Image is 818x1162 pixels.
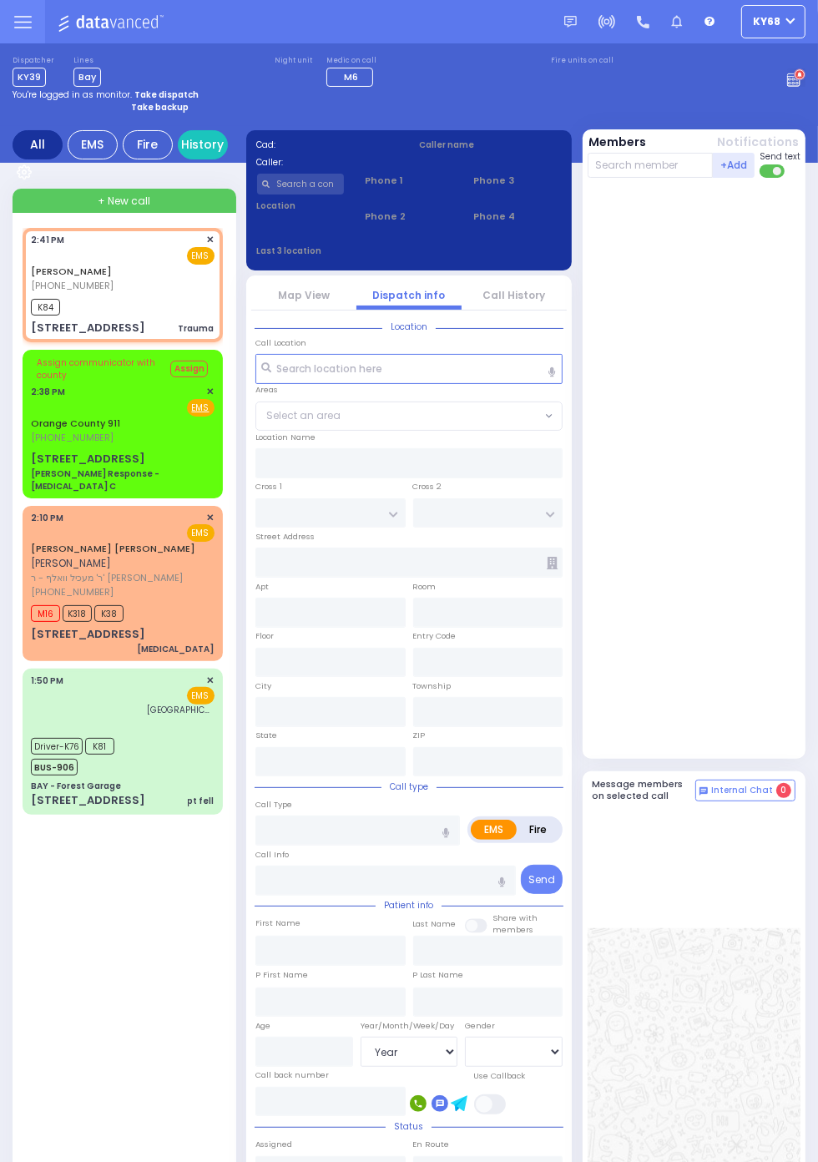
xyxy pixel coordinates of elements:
div: BAY - Forest Garage [31,780,121,792]
label: Lines [73,56,101,66]
label: Last Name [413,918,457,930]
span: [PHONE_NUMBER] [31,279,114,292]
label: Entry Code [413,630,457,642]
span: Phone 1 [365,174,452,188]
div: All [13,130,63,159]
label: Night unit [275,56,312,66]
span: ר' מעכיל וואלף - ר' [PERSON_NAME] [31,571,210,585]
div: Trauma [179,322,215,335]
div: [STREET_ADDRESS] [31,792,145,809]
span: [PHONE_NUMBER] [31,431,114,444]
button: Internal Chat 0 [695,780,795,801]
h5: Message members on selected call [593,779,696,801]
span: EMS [187,524,215,542]
span: Driver-K76 [31,738,83,755]
button: +Add [713,153,755,178]
label: Medic on call [326,56,378,66]
label: Areas [255,384,278,396]
label: En Route [413,1139,450,1150]
span: K84 [31,299,60,316]
span: EMS [187,687,215,705]
a: [PERSON_NAME] [31,265,112,278]
label: Turn off text [760,163,786,179]
u: EMS [192,402,210,414]
span: Phone 3 [473,174,561,188]
span: M16 [31,605,60,622]
label: City [255,680,271,692]
label: Cross 2 [413,481,442,493]
span: Garnet Health Medical Center [148,704,215,716]
img: comment-alt.png [699,787,708,796]
label: Call Type [255,799,292,811]
label: Gender [465,1020,495,1032]
input: Search location here [255,354,563,384]
div: [STREET_ADDRESS] [31,451,145,467]
a: [PERSON_NAME] [PERSON_NAME] [31,542,195,555]
a: Call History [483,288,546,302]
div: EMS [68,130,118,159]
div: [PERSON_NAME] Response - [MEDICAL_DATA] C [31,467,215,493]
input: Search member [588,153,714,178]
label: Assigned [255,1139,292,1150]
div: [MEDICAL_DATA] [138,643,215,655]
span: ✕ [207,233,215,247]
img: Logo [58,12,169,33]
label: Street Address [255,531,315,543]
img: message.svg [564,16,577,28]
label: Call back number [255,1069,329,1081]
label: Fire units on call [551,56,613,66]
label: Caller: [257,156,399,169]
span: K318 [63,605,92,622]
span: + New call [98,194,150,209]
label: ZIP [413,730,426,741]
label: Fire [516,820,560,840]
span: Phone 4 [473,210,561,224]
label: Call Location [255,337,306,349]
label: State [255,730,277,741]
button: Assign [170,361,208,376]
div: [STREET_ADDRESS] [31,320,145,336]
button: ky68 [741,5,805,38]
span: You're logged in as monitor. [13,88,132,101]
span: Internal Chat [711,785,773,796]
label: Caller name [420,139,562,151]
div: pt fell [188,795,215,807]
span: M6 [344,70,358,83]
input: Search a contact [257,174,345,195]
label: Room [413,581,437,593]
label: Apt [255,581,269,593]
label: First Name [255,917,300,929]
a: Map View [278,288,330,302]
span: EMS [187,247,215,265]
div: [STREET_ADDRESS] [31,626,145,643]
label: Last 3 location [257,245,410,257]
span: 2:38 PM [31,386,65,398]
span: Call type [381,781,437,793]
span: 2:41 PM [31,234,64,246]
div: Year/Month/Week/Day [361,1020,458,1032]
label: Cross 1 [255,481,282,493]
span: 0 [776,783,791,798]
span: [PHONE_NUMBER] [31,585,114,599]
span: Status [386,1120,432,1133]
label: EMS [471,820,517,840]
span: 1:50 PM [31,674,63,687]
span: members [493,924,534,935]
span: Select an area [266,408,341,423]
button: Send [521,865,563,894]
span: Other building occupants [548,557,558,569]
label: P Last Name [413,969,464,981]
span: Bay [73,68,101,87]
span: Send text [760,150,800,163]
label: Location [257,200,345,212]
label: Use Callback [474,1070,526,1082]
label: Cad: [257,139,399,151]
strong: Take backup [131,101,189,114]
label: Floor [255,630,274,642]
span: Phone 2 [365,210,452,224]
span: BUS-906 [31,759,78,776]
span: ✕ [207,674,215,688]
label: P First Name [255,969,308,981]
span: Assign communicator with county [37,356,169,381]
button: Members [589,134,647,151]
